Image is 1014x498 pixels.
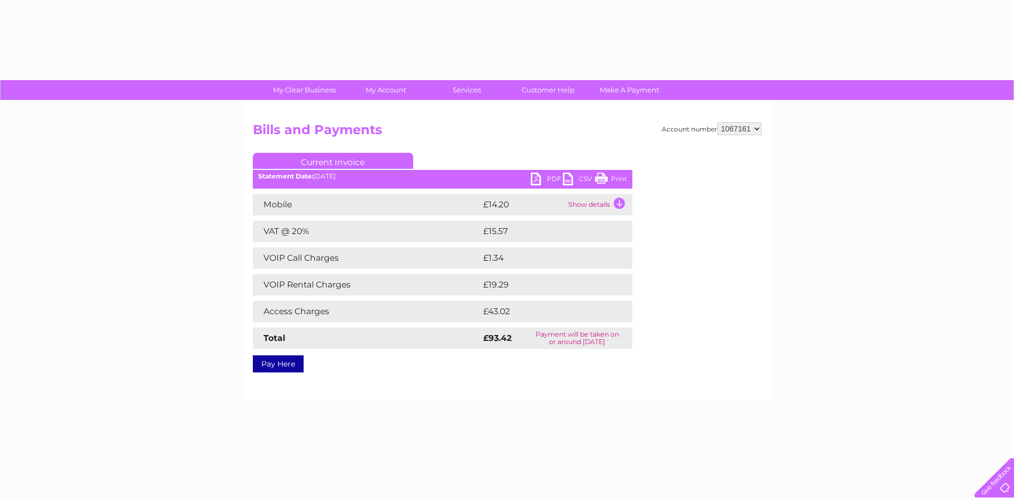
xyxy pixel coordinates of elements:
[585,80,674,100] a: Make A Payment
[253,122,762,143] h2: Bills and Payments
[264,333,285,343] strong: Total
[481,194,566,215] td: £14.20
[522,328,632,349] td: Payment will be taken on or around [DATE]
[253,301,481,322] td: Access Charges
[253,274,481,295] td: VOIP Rental Charges
[260,80,349,100] a: My Clear Business
[342,80,430,100] a: My Account
[504,80,592,100] a: Customer Help
[531,173,563,188] a: PDF
[481,247,606,269] td: £1.34
[253,194,481,215] td: Mobile
[253,153,413,169] a: Current Invoice
[253,173,632,180] div: [DATE]
[662,122,762,135] div: Account number
[253,355,304,372] a: Pay Here
[595,173,627,188] a: Print
[481,301,610,322] td: £43.02
[253,221,481,242] td: VAT @ 20%
[566,194,632,215] td: Show details
[483,333,512,343] strong: £93.42
[563,173,595,188] a: CSV
[258,172,313,180] b: Statement Date:
[253,247,481,269] td: VOIP Call Charges
[481,221,609,242] td: £15.57
[481,274,610,295] td: £19.29
[423,80,511,100] a: Services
